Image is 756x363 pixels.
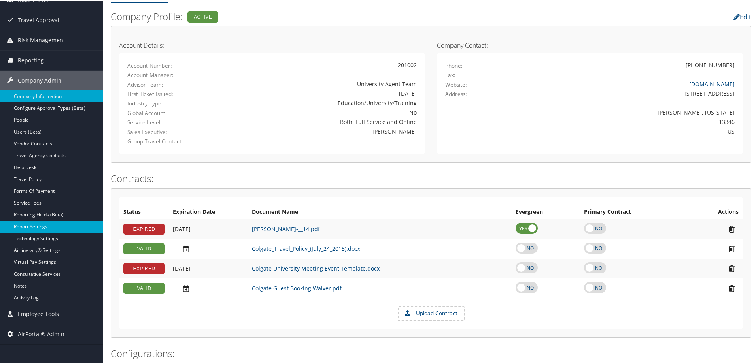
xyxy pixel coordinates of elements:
[127,61,216,69] label: Account Number:
[521,126,735,135] div: US
[127,127,216,135] label: Sales Executive:
[580,204,687,218] th: Primary Contract
[123,282,165,293] div: VALID
[228,88,417,97] div: [DATE]
[228,98,417,106] div: Education/University/Training
[111,9,534,23] h2: Company Profile:
[127,80,216,88] label: Advisor Team:
[111,171,751,184] h2: Contracts:
[187,11,218,22] div: Active
[173,225,244,232] div: Add/Edit Date
[127,137,216,145] label: Group Travel Contact:
[18,70,62,90] span: Company Admin
[127,118,216,126] label: Service Level:
[119,204,169,218] th: Status
[512,204,580,218] th: Evergreen
[252,284,342,291] a: Colgate Guest Booking Waiver.pdf
[445,89,467,97] label: Address:
[228,60,417,68] div: 201002
[687,204,743,218] th: Actions
[733,12,751,21] a: Edit
[689,79,735,87] a: [DOMAIN_NAME]
[228,79,417,87] div: University Agent Team
[173,284,244,292] div: Add/Edit Date
[127,99,216,107] label: Industry Type:
[173,224,191,232] span: [DATE]
[127,70,216,78] label: Account Manager:
[119,41,425,48] h4: Account Details:
[725,284,739,292] i: Remove Contract
[725,264,739,272] i: Remove Contract
[18,9,59,29] span: Travel Approval
[18,50,44,70] span: Reporting
[127,89,216,97] label: First Ticket Issued:
[18,303,59,323] span: Employee Tools
[173,264,191,271] span: [DATE]
[173,264,244,271] div: Add/Edit Date
[445,61,463,69] label: Phone:
[169,204,248,218] th: Expiration Date
[228,107,417,116] div: No
[521,88,735,97] div: [STREET_ADDRESS]
[111,346,751,359] h2: Configurations:
[445,70,455,78] label: Fax:
[123,223,165,234] div: EXPIRED
[252,264,380,271] a: Colgate University Meeting Event Template.docx
[725,244,739,252] i: Remove Contract
[521,107,735,116] div: [PERSON_NAME], [US_STATE]
[123,262,165,273] div: EXPIRED
[725,224,739,233] i: Remove Contract
[445,80,467,88] label: Website:
[252,244,360,252] a: Colgate_Travel_Policy_(July_24_2015).docx
[228,117,417,125] div: Both, Full Service and Online
[127,108,216,116] label: Global Account:
[18,324,64,343] span: AirPortal® Admin
[437,41,743,48] h4: Company Contact:
[399,306,464,320] label: Upload Contract
[252,224,320,232] a: [PERSON_NAME]-__14.pdf
[521,117,735,125] div: 13346
[173,244,244,252] div: Add/Edit Date
[123,243,165,254] div: VALID
[686,60,735,68] div: [PHONE_NUMBER]
[228,126,417,135] div: [PERSON_NAME]
[248,204,512,218] th: Document Name
[18,30,65,49] span: Risk Management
